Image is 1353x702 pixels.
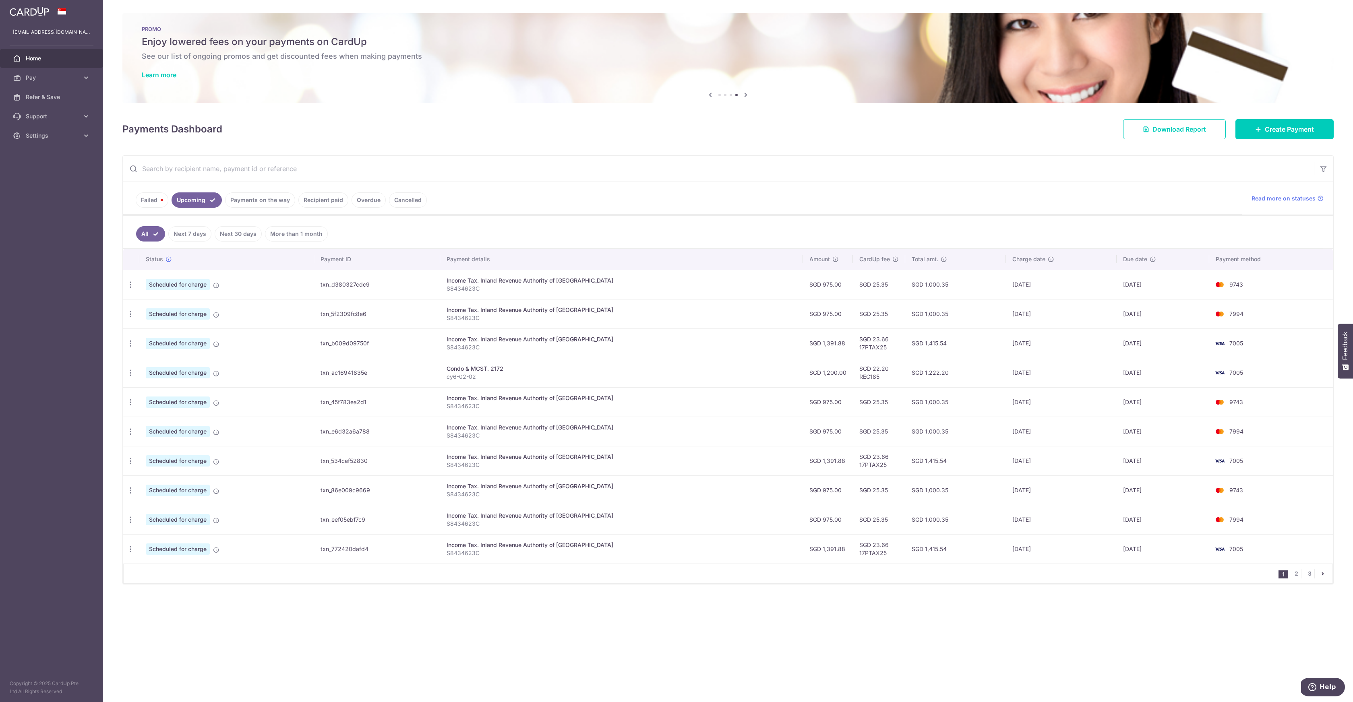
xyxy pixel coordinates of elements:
[803,387,853,417] td: SGD 975.00
[146,367,210,378] span: Scheduled for charge
[803,417,853,446] td: SGD 975.00
[1229,369,1243,376] span: 7005
[905,328,1006,358] td: SGD 1,415.54
[1212,309,1228,319] img: Bank Card
[905,358,1006,387] td: SGD 1,222.20
[1338,324,1353,378] button: Feedback - Show survey
[853,358,905,387] td: SGD 22.20 REC185
[1117,505,1209,534] td: [DATE]
[26,112,79,120] span: Support
[447,343,796,351] p: S8434623C
[1301,678,1345,698] iframe: Opens a widget where you can find more information
[1117,270,1209,299] td: [DATE]
[146,485,210,496] span: Scheduled for charge
[853,475,905,505] td: SGD 25.35
[1212,544,1228,554] img: Bank Card
[1279,564,1332,583] nav: pager
[122,122,222,136] h4: Payments Dashboard
[1006,505,1117,534] td: [DATE]
[1229,340,1243,347] span: 7005
[905,417,1006,446] td: SGD 1,000.35
[1229,516,1243,523] span: 7994
[352,192,386,208] a: Overdue
[215,226,262,242] a: Next 30 days
[26,74,79,82] span: Pay
[1212,339,1228,348] img: Bank Card
[1252,194,1316,202] span: Read more on statuses
[1252,194,1324,202] a: Read more on statuses
[314,299,440,328] td: txn_5f2309fc8e6
[146,396,210,408] span: Scheduled for charge
[1212,280,1228,289] img: Bank Card
[146,514,210,525] span: Scheduled for charge
[1212,456,1228,466] img: Bank Card
[1279,570,1288,578] li: 1
[905,387,1006,417] td: SGD 1,000.35
[26,54,79,62] span: Home
[1006,534,1117,564] td: [DATE]
[1117,328,1209,358] td: [DATE]
[1342,332,1349,360] span: Feedback
[447,277,796,285] div: Income Tax. Inland Revenue Authority of [GEOGRAPHIC_DATA]
[853,299,905,328] td: SGD 25.35
[136,192,168,208] a: Failed
[1117,358,1209,387] td: [DATE]
[853,505,905,534] td: SGD 25.35
[146,308,210,320] span: Scheduled for charge
[314,446,440,475] td: txn_534cef52830
[905,446,1006,475] td: SGD 1,415.54
[1006,328,1117,358] td: [DATE]
[1229,457,1243,464] span: 7005
[447,549,796,557] p: S8434623C
[447,335,796,343] div: Income Tax. Inland Revenue Authority of [GEOGRAPHIC_DATA]
[905,534,1006,564] td: SGD 1,415.54
[447,482,796,490] div: Income Tax. Inland Revenue Authority of [GEOGRAPHIC_DATA]
[447,490,796,498] p: S8434623C
[853,417,905,446] td: SGD 25.35
[1229,281,1243,288] span: 9743
[265,226,328,242] a: More than 1 month
[1212,515,1228,524] img: Bank Card
[1235,119,1334,139] a: Create Payment
[803,328,853,358] td: SGD 1,391.88
[314,534,440,564] td: txn_772420dafd4
[1006,299,1117,328] td: [DATE]
[1305,569,1314,578] a: 3
[1117,475,1209,505] td: [DATE]
[136,226,165,242] a: All
[853,328,905,358] td: SGD 23.66 17PTAX25
[146,455,210,467] span: Scheduled for charge
[142,35,1314,48] h5: Enjoy lowered fees on your payments on CardUp
[447,394,796,402] div: Income Tax. Inland Revenue Authority of [GEOGRAPHIC_DATA]
[1229,545,1243,552] span: 7005
[447,306,796,314] div: Income Tax. Inland Revenue Authority of [GEOGRAPHIC_DATA]
[1006,358,1117,387] td: [DATE]
[447,432,796,440] p: S8434623C
[447,512,796,520] div: Income Tax. Inland Revenue Authority of [GEOGRAPHIC_DATA]
[146,338,210,349] span: Scheduled for charge
[146,255,163,263] span: Status
[1123,255,1147,263] span: Due date
[389,192,427,208] a: Cancelled
[912,255,938,263] span: Total amt.
[905,505,1006,534] td: SGD 1,000.35
[905,299,1006,328] td: SGD 1,000.35
[440,249,803,270] th: Payment details
[447,453,796,461] div: Income Tax. Inland Revenue Authority of [GEOGRAPHIC_DATA]
[803,475,853,505] td: SGD 975.00
[10,6,49,16] img: CardUp
[1212,427,1228,436] img: Bank Card
[1212,397,1228,407] img: Bank Card
[146,426,210,437] span: Scheduled for charge
[26,93,79,101] span: Refer & Save
[853,387,905,417] td: SGD 25.35
[803,270,853,299] td: SGD 975.00
[1117,534,1209,564] td: [DATE]
[853,446,905,475] td: SGD 23.66 17PTAX25
[26,132,79,140] span: Settings
[122,13,1334,103] img: Latest Promos banner
[314,505,440,534] td: txn_eef05ebf7c9
[314,475,440,505] td: txn_86e009c9669
[314,358,440,387] td: txn_ac16941835e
